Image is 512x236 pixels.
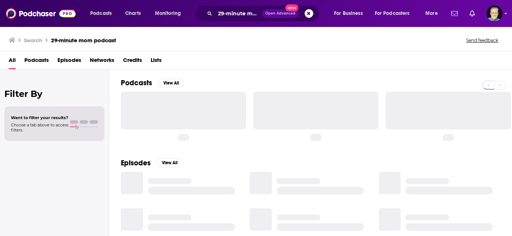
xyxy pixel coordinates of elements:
[6,7,76,20] img: Podchaser - Follow, Share and Rate Podcasts
[11,115,68,120] span: Want to filter your results?
[24,54,49,69] a: Podcasts
[420,8,447,19] button: open menu
[467,7,478,20] a: Show notifications dropdown
[334,8,363,19] span: For Business
[156,158,183,167] button: View All
[57,54,81,69] a: Episodes
[155,8,181,19] span: Monitoring
[158,79,184,87] button: View All
[121,158,183,168] a: EpisodesView All
[123,54,142,69] a: Credits
[285,4,298,11] span: New
[370,8,420,19] button: open menu
[150,8,190,19] button: open menu
[121,158,151,168] h2: Episodes
[24,37,42,44] h3: Search
[375,8,410,19] span: For Podcasters
[90,54,114,69] a: Networks
[215,8,262,19] input: Search podcasts, credits, & more...
[202,5,326,22] div: Search podcasts, credits, & more...
[151,54,162,69] a: Lists
[487,5,503,21] span: Logged in as JonesLiterary
[4,88,104,99] h2: Filter By
[120,8,145,19] a: Charts
[329,8,372,19] button: open menu
[464,37,500,43] button: Send feedback
[425,8,438,19] span: More
[51,37,116,44] h3: 29-minute mom podcast
[9,54,16,69] a: All
[85,8,121,19] button: open menu
[265,12,295,15] span: Open Advanced
[125,8,141,19] span: Charts
[121,78,152,87] h2: Podcasts
[11,122,68,133] span: Choose a tab above to access filters.
[487,5,503,21] img: User Profile
[90,8,112,19] span: Podcasts
[262,9,299,18] button: Open AdvancedNew
[448,7,461,20] a: Show notifications dropdown
[121,78,184,87] a: PodcastsView All
[487,5,503,21] button: Show profile menu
